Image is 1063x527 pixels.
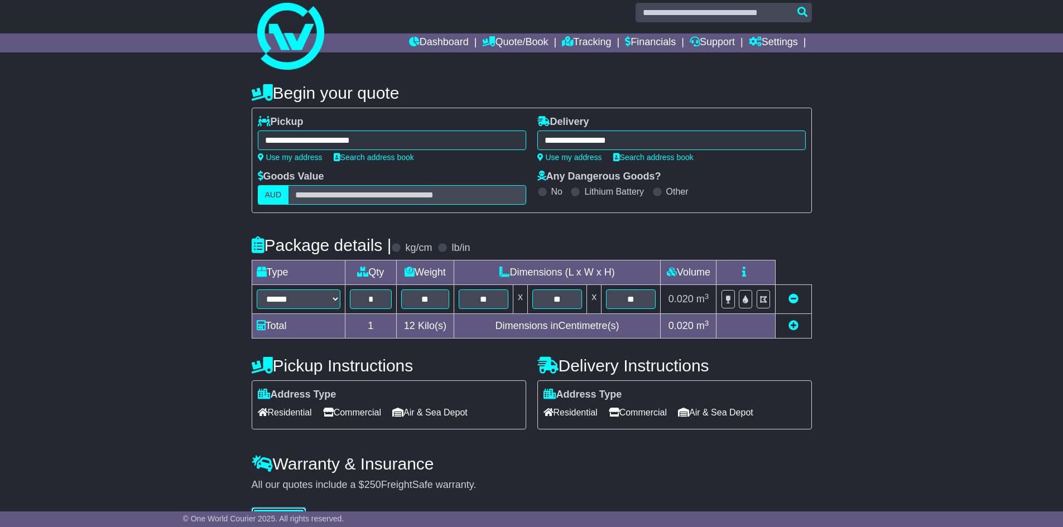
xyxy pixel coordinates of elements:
a: Search address book [613,153,694,162]
label: kg/cm [405,242,432,254]
td: Kilo(s) [397,314,454,339]
span: Air & Sea Depot [678,404,753,421]
td: 1 [345,314,397,339]
a: Use my address [258,153,323,162]
span: m [696,293,709,304]
span: 0.020 [668,293,694,304]
sup: 3 [705,319,709,327]
h4: Begin your quote [252,84,812,102]
span: Residential [258,404,312,421]
span: Residential [543,404,598,421]
td: Qty [345,260,397,285]
label: No [551,186,562,197]
a: Financials [625,33,676,52]
a: Quote/Book [482,33,548,52]
td: x [513,285,527,314]
a: Add new item [788,320,799,331]
label: Address Type [258,389,336,401]
div: All our quotes include a $ FreightSafe warranty. [252,479,812,491]
a: Remove this item [788,293,799,304]
td: Weight [397,260,454,285]
label: Address Type [543,389,622,401]
span: © One World Courier 2025. All rights reserved. [183,514,344,523]
label: Goods Value [258,171,324,183]
label: Any Dangerous Goods? [537,171,661,183]
span: m [696,320,709,331]
label: Lithium Battery [584,186,644,197]
span: 250 [364,479,381,490]
td: x [587,285,602,314]
a: Tracking [562,33,611,52]
label: Delivery [537,116,589,128]
sup: 3 [705,292,709,301]
a: Dashboard [409,33,469,52]
label: AUD [258,185,289,205]
label: Pickup [258,116,304,128]
span: Commercial [609,404,667,421]
td: Type [252,260,345,285]
h4: Delivery Instructions [537,356,812,375]
h4: Package details | [252,236,392,254]
h4: Pickup Instructions [252,356,526,375]
a: Settings [749,33,798,52]
span: Air & Sea Depot [392,404,468,421]
h4: Warranty & Insurance [252,455,812,473]
button: Get Quotes [252,507,306,527]
span: 12 [404,320,415,331]
td: Dimensions (L x W x H) [454,260,661,285]
label: Other [666,186,689,197]
span: Commercial [323,404,381,421]
td: Volume [661,260,716,285]
span: 0.020 [668,320,694,331]
a: Use my address [537,153,602,162]
td: Dimensions in Centimetre(s) [454,314,661,339]
td: Total [252,314,345,339]
a: Support [690,33,735,52]
a: Search address book [334,153,414,162]
label: lb/in [451,242,470,254]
